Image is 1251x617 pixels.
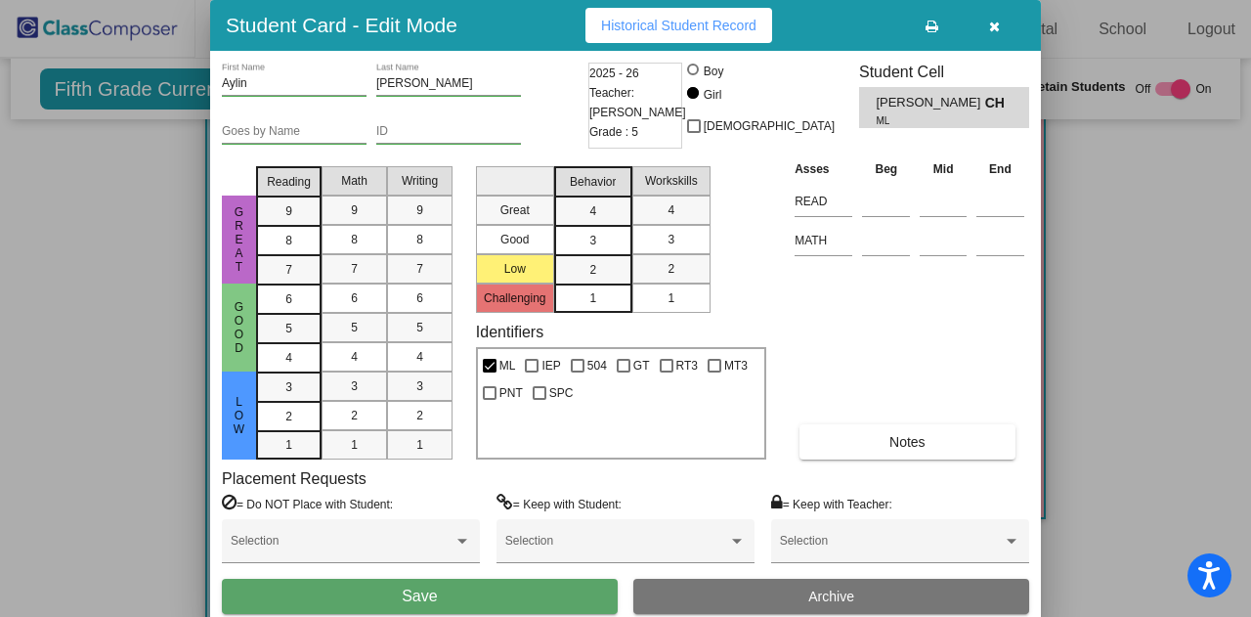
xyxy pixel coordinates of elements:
[771,494,892,513] label: = Keep with Teacher:
[402,172,438,190] span: Writing
[795,226,852,255] input: assessment
[416,407,423,424] span: 2
[231,205,248,274] span: Great
[676,354,698,377] span: RT3
[795,187,852,216] input: assessment
[971,158,1029,180] th: End
[857,158,915,180] th: Beg
[285,349,292,367] span: 4
[226,13,457,37] h3: Student Card - Edit Mode
[585,8,772,43] button: Historical Student Record
[589,261,596,279] span: 2
[601,18,756,33] span: Historical Student Record
[285,261,292,279] span: 7
[351,436,358,454] span: 1
[668,231,674,248] span: 3
[859,63,1029,81] h3: Student Cell
[416,289,423,307] span: 6
[285,320,292,337] span: 5
[416,348,423,366] span: 4
[222,469,367,488] label: Placement Requests
[416,377,423,395] span: 3
[351,407,358,424] span: 2
[285,408,292,425] span: 2
[570,173,616,191] span: Behavior
[704,114,835,138] span: [DEMOGRAPHIC_DATA]
[416,201,423,219] span: 9
[589,64,639,83] span: 2025 - 26
[589,83,686,122] span: Teacher: [PERSON_NAME]
[808,589,854,604] span: Archive
[351,289,358,307] span: 6
[499,354,516,377] span: ML
[589,122,638,142] span: Grade : 5
[589,289,596,307] span: 1
[889,434,926,450] span: Notes
[541,354,560,377] span: IEP
[285,436,292,454] span: 1
[222,125,367,139] input: goes by name
[285,290,292,308] span: 6
[222,494,393,513] label: = Do NOT Place with Student:
[476,323,543,341] label: Identifiers
[231,300,248,355] span: Good
[633,579,1029,614] button: Archive
[799,424,1014,460] button: Notes
[351,377,358,395] span: 3
[351,319,358,336] span: 5
[351,260,358,278] span: 7
[499,381,523,405] span: PNT
[668,260,674,278] span: 2
[351,231,358,248] span: 8
[496,494,622,513] label: = Keep with Student:
[549,381,574,405] span: SPC
[668,201,674,219] span: 4
[587,354,607,377] span: 504
[416,260,423,278] span: 7
[416,436,423,454] span: 1
[285,232,292,249] span: 8
[231,395,248,436] span: Low
[876,113,971,128] span: ML
[351,348,358,366] span: 4
[668,289,674,307] span: 1
[416,231,423,248] span: 8
[285,202,292,220] span: 9
[341,172,367,190] span: Math
[589,232,596,249] span: 3
[267,173,311,191] span: Reading
[222,579,618,614] button: Save
[351,201,358,219] span: 9
[633,354,650,377] span: GT
[790,158,857,180] th: Asses
[703,63,724,80] div: Boy
[985,93,1013,113] span: CH
[645,172,698,190] span: Workskills
[285,378,292,396] span: 3
[589,202,596,220] span: 4
[402,588,437,604] span: Save
[724,354,748,377] span: MT3
[876,93,984,113] span: [PERSON_NAME]
[416,319,423,336] span: 5
[703,86,722,104] div: Girl
[915,158,971,180] th: Mid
